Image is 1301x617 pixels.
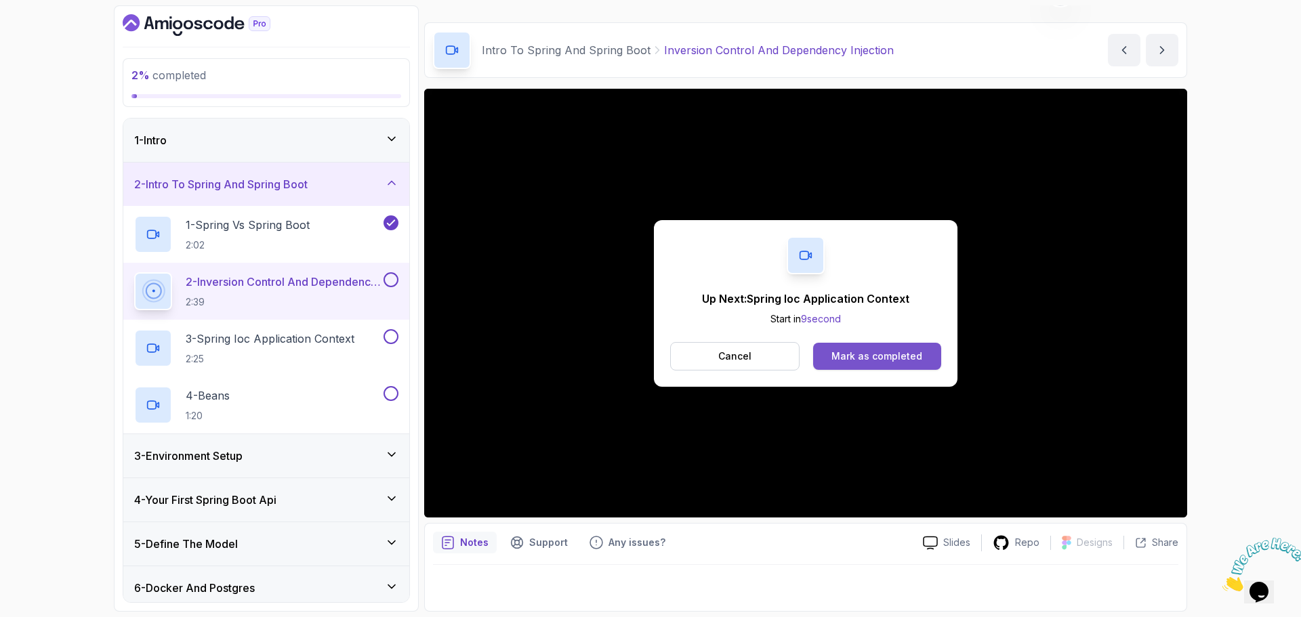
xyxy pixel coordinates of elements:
div: Mark as completed [831,349,922,363]
p: Inversion Control And Dependency Injection [664,42,894,58]
p: Notes [460,536,489,549]
button: Feedback button [581,532,674,553]
button: 2-Intro To Spring And Spring Boot [123,163,409,206]
iframe: 2 - Inversion Control and Dependency Injection [424,89,1187,517]
p: 1 - Spring Vs Spring Boot [186,217,310,233]
p: Designs [1077,536,1113,549]
p: 2:02 [186,238,310,252]
button: previous content [1108,34,1140,66]
h3: 6 - Docker And Postgres [134,580,255,596]
h3: 5 - Define The Model [134,536,238,552]
span: 9 second [801,313,841,324]
p: Any issues? [608,536,665,549]
button: Support button [502,532,576,553]
p: Up Next: Spring Ioc Application Context [702,291,909,307]
a: Slides [912,536,981,550]
p: 2 - Inversion Control And Dependency Injection [186,274,381,290]
h3: 3 - Environment Setup [134,448,243,464]
button: 4-Your First Spring Boot Api [123,478,409,522]
p: 2:39 [186,295,381,309]
iframe: chat widget [1217,532,1301,597]
button: Share [1123,536,1178,549]
p: Share [1152,536,1178,549]
button: notes button [433,532,497,553]
h3: 4 - Your First Spring Boot Api [134,492,276,508]
p: Intro To Spring And Spring Boot [482,42,650,58]
span: completed [131,68,206,82]
button: Mark as completed [813,343,941,370]
button: 1-Intro [123,119,409,162]
p: Slides [943,536,970,549]
p: Support [529,536,568,549]
p: 3 - Spring Ioc Application Context [186,331,354,347]
button: 2-Inversion Control And Dependency Injection2:39 [134,272,398,310]
button: Cancel [670,342,800,370]
span: 2 % [131,68,150,82]
button: next content [1146,34,1178,66]
p: 2:25 [186,352,354,366]
button: 1-Spring Vs Spring Boot2:02 [134,215,398,253]
a: Dashboard [123,14,302,36]
button: 5-Define The Model [123,522,409,566]
a: Repo [982,534,1050,551]
h3: 2 - Intro To Spring And Spring Boot [134,176,308,192]
p: Start in [702,312,909,326]
button: 6-Docker And Postgres [123,566,409,610]
p: 1:20 [186,409,230,423]
p: 4 - Beans [186,387,230,404]
button: 4-Beans1:20 [134,386,398,424]
button: 3-Environment Setup [123,434,409,477]
p: Cancel [718,349,751,363]
p: Repo [1015,536,1039,549]
img: Chat attention grabber [5,5,89,59]
h3: 1 - Intro [134,132,167,148]
button: 3-Spring Ioc Application Context2:25 [134,329,398,367]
